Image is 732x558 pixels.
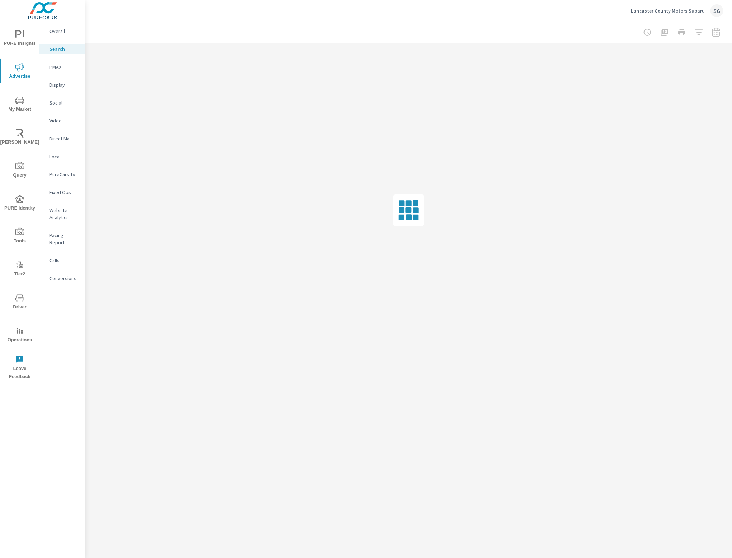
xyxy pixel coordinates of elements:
div: Conversions [39,273,85,284]
p: PureCars TV [49,171,79,178]
div: Video [39,115,85,126]
span: My Market [3,96,37,114]
div: Calls [39,255,85,266]
span: [PERSON_NAME] [3,129,37,146]
div: nav menu [0,21,39,384]
div: Search [39,44,85,54]
span: Tier2 [3,261,37,278]
p: Search [49,45,79,53]
p: Display [49,81,79,88]
p: Local [49,153,79,160]
p: Lancaster County Motors Subaru [631,8,705,14]
div: SG [710,4,723,17]
div: PMAX [39,62,85,72]
span: PURE Insights [3,30,37,48]
span: Driver [3,294,37,311]
span: Operations [3,327,37,344]
p: Direct Mail [49,135,79,142]
div: Direct Mail [39,133,85,144]
div: Pacing Report [39,230,85,248]
span: Query [3,162,37,179]
p: Video [49,117,79,124]
span: Tools [3,228,37,245]
div: Social [39,97,85,108]
div: Website Analytics [39,205,85,223]
p: Conversions [49,275,79,282]
p: Pacing Report [49,232,79,246]
p: Calls [49,257,79,264]
span: Advertise [3,63,37,81]
p: Overall [49,28,79,35]
span: PURE Identity [3,195,37,212]
p: Fixed Ops [49,189,79,196]
div: PureCars TV [39,169,85,180]
p: Website Analytics [49,207,79,221]
div: Overall [39,26,85,37]
div: Display [39,80,85,90]
div: Local [39,151,85,162]
span: Leave Feedback [3,355,37,381]
p: PMAX [49,63,79,71]
p: Social [49,99,79,106]
div: Fixed Ops [39,187,85,198]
